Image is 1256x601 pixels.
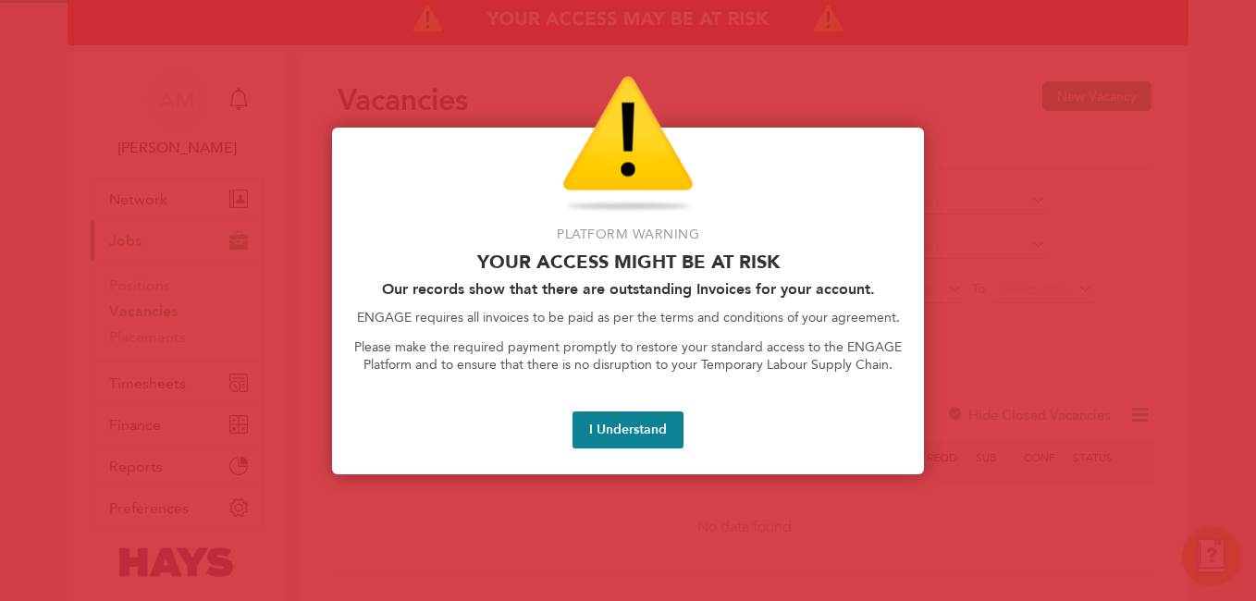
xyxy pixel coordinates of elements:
[354,338,902,374] p: Please make the required payment promptly to restore your standard access to the ENGAGE Platform ...
[354,280,902,298] h2: Our records show that there are outstanding Invoices for your account.
[354,309,902,327] p: ENGAGE requires all invoices to be paid as per the terms and conditions of your agreement.
[332,128,924,474] div: Access At Risk
[354,226,902,244] p: Platform Warning
[573,411,683,448] button: I Understand
[354,251,902,273] p: Your access might be at risk
[562,76,694,215] img: Warning Icon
